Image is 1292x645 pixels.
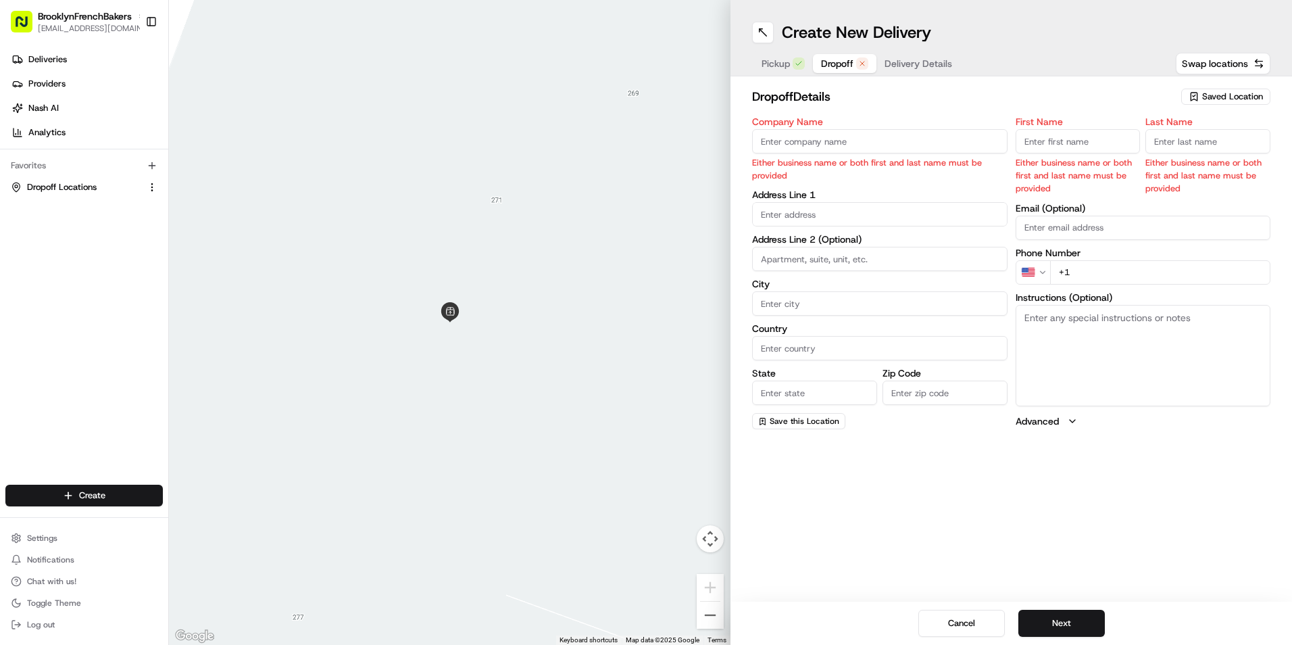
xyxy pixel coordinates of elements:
[1016,414,1271,428] button: Advanced
[752,336,1008,360] input: Enter country
[626,636,699,644] span: Map data ©2025 Google
[560,636,618,645] button: Keyboard shortcuts
[14,197,35,218] img: Nelly AZAMBRE
[27,247,38,258] img: 1736555255976-a54dd68f-1ca7-489b-9aae-adbdc363a1c4
[28,78,66,90] span: Providers
[61,143,186,153] div: We're available if you need us!
[28,102,59,114] span: Nash AI
[1016,293,1271,302] label: Instructions (Optional)
[883,381,1008,405] input: Enter zip code
[5,49,168,70] a: Deliveries
[5,5,140,38] button: BrooklynFrenchBakers[EMAIL_ADDRESS][DOMAIN_NAME]
[1145,129,1270,153] input: Enter last name
[128,302,217,316] span: API Documentation
[5,615,163,634] button: Log out
[752,117,1008,126] label: Company Name
[14,304,24,314] div: 📗
[42,210,109,220] span: [PERSON_NAME]
[5,155,163,176] div: Favorites
[79,489,105,502] span: Create
[5,485,163,506] button: Create
[42,246,111,257] span: Klarizel Pensader
[1145,156,1270,195] p: Either business name or both first and last name must be provided
[209,173,246,189] button: See all
[134,335,164,345] span: Pylon
[821,57,853,70] span: Dropoff
[27,598,81,608] span: Toggle Theme
[14,129,38,153] img: 1736555255976-a54dd68f-1ca7-489b-9aae-adbdc363a1c4
[752,413,845,429] button: Save this Location
[1016,414,1059,428] label: Advanced
[1016,204,1271,213] label: Email (Optional)
[5,594,163,613] button: Toggle Theme
[707,636,726,644] a: Terms (opens in new tab)
[697,525,724,552] button: Map camera controls
[14,233,35,255] img: Klarizel Pensader
[1016,248,1271,258] label: Phone Number
[5,572,163,591] button: Chat with us!
[172,627,217,645] img: Google
[95,335,164,345] a: Powered byPylon
[885,57,952,70] span: Delivery Details
[918,610,1005,637] button: Cancel
[230,133,246,149] button: Start new chat
[1176,53,1270,74] button: Swap locations
[752,190,1008,199] label: Address Line 1
[1050,260,1271,285] input: Enter phone number
[109,297,222,321] a: 💻API Documentation
[752,279,1008,289] label: City
[697,602,724,629] button: Zoom out
[27,554,74,565] span: Notifications
[172,627,217,645] a: Open this area in Google Maps (opens a new window)
[27,181,97,193] span: Dropoff Locations
[28,129,53,153] img: 1724597045416-56b7ee45-8013-43a0-a6f9-03cb97ddad50
[5,550,163,569] button: Notifications
[1016,216,1271,240] input: Enter email address
[14,176,91,187] div: Past conversations
[752,247,1008,271] input: Apartment, suite, unit, etc.
[762,57,790,70] span: Pickup
[1145,117,1270,126] label: Last Name
[61,129,222,143] div: Start new chat
[752,87,1173,106] h2: dropoff Details
[114,246,119,257] span: •
[35,87,223,101] input: Clear
[27,302,103,316] span: Knowledge Base
[752,129,1008,153] input: Enter company name
[1018,610,1105,637] button: Next
[752,381,877,405] input: Enter state
[752,202,1008,226] input: Enter address
[782,22,931,43] h1: Create New Delivery
[5,529,163,548] button: Settings
[14,54,246,76] p: Welcome 👋
[27,576,76,587] span: Chat with us!
[38,9,132,23] button: BrooklynFrenchBakers
[752,156,1008,182] p: Either business name or both first and last name must be provided
[1016,117,1141,126] label: First Name
[1016,129,1141,153] input: Enter first name
[697,574,724,601] button: Zoom in
[883,368,1008,378] label: Zip Code
[1016,156,1141,195] p: Either business name or both first and last name must be provided
[752,368,877,378] label: State
[1202,91,1263,103] span: Saved Location
[28,126,66,139] span: Analytics
[8,297,109,321] a: 📗Knowledge Base
[5,73,168,95] a: Providers
[112,210,117,220] span: •
[38,23,147,34] button: [EMAIL_ADDRESS][DOMAIN_NAME]
[5,122,168,143] a: Analytics
[27,619,55,630] span: Log out
[120,210,147,220] span: [DATE]
[122,246,149,257] span: [DATE]
[11,181,141,193] a: Dropoff Locations
[27,533,57,544] span: Settings
[752,235,1008,244] label: Address Line 2 (Optional)
[1181,87,1270,106] button: Saved Location
[5,176,163,198] button: Dropoff Locations
[5,97,168,119] a: Nash AI
[14,14,41,41] img: Nash
[752,324,1008,333] label: Country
